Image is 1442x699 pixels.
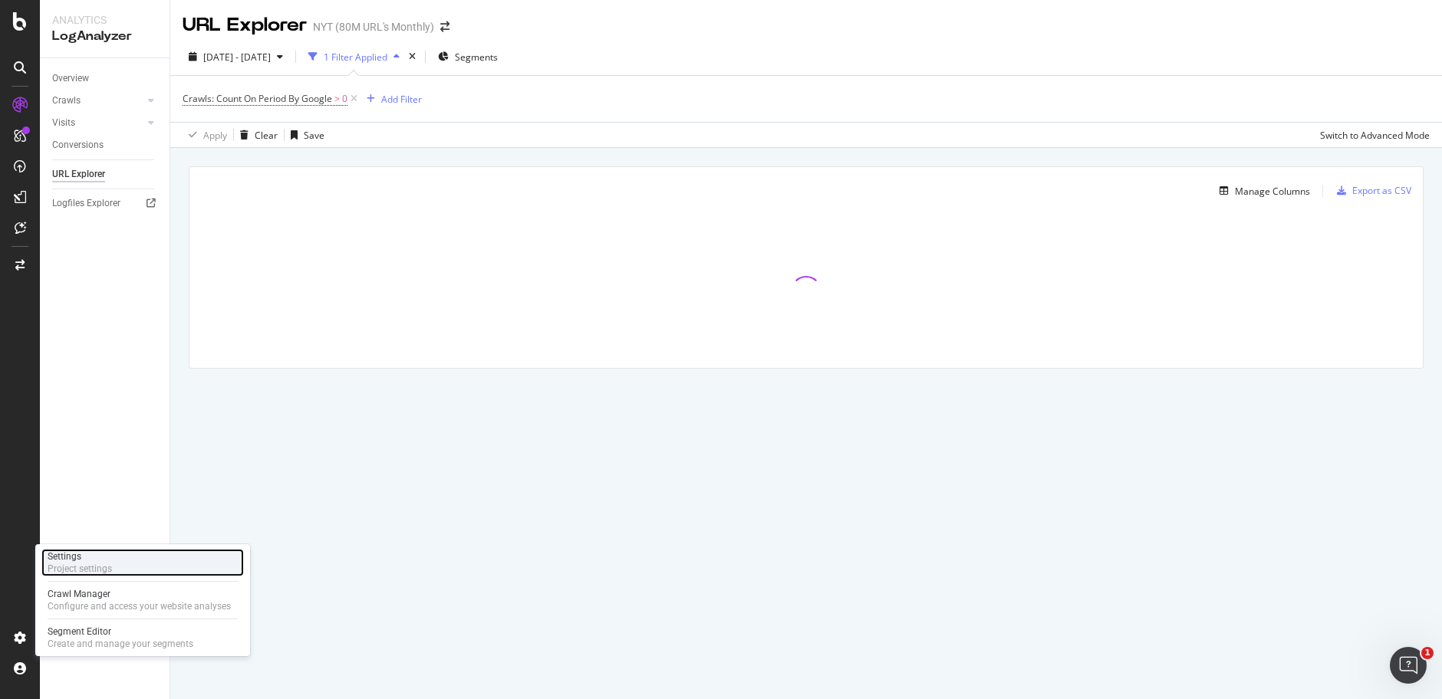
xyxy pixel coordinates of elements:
[41,586,244,614] a: Crawl ManagerConfigure and access your website analyses
[324,51,387,64] div: 1 Filter Applied
[52,166,159,182] a: URL Explorer
[52,28,157,45] div: LogAnalyzer
[183,123,227,147] button: Apply
[41,624,244,651] a: Segment EditorCreate and manage your segments
[52,195,120,212] div: Logfiles Explorer
[52,71,89,87] div: Overview
[1390,647,1427,684] iframe: Intercom live chat
[381,93,422,106] div: Add Filter
[48,588,231,600] div: Crawl Manager
[48,600,231,612] div: Configure and access your website analyses
[1235,185,1310,198] div: Manage Columns
[203,51,271,64] span: [DATE] - [DATE]
[440,21,449,32] div: arrow-right-arrow-left
[432,44,504,69] button: Segments
[285,123,324,147] button: Save
[52,115,143,131] a: Visits
[313,19,434,34] div: NYT (80M URL's Monthly)
[203,129,227,142] div: Apply
[1314,123,1430,147] button: Switch to Advanced Mode
[304,129,324,142] div: Save
[1421,647,1434,659] span: 1
[52,195,159,212] a: Logfiles Explorer
[1352,184,1411,197] div: Export as CSV
[1331,179,1411,203] button: Export as CSV
[48,625,193,638] div: Segment Editor
[183,12,307,38] div: URL Explorer
[360,90,422,108] button: Add Filter
[48,638,193,650] div: Create and manage your segments
[52,166,105,182] div: URL Explorer
[406,49,419,64] div: times
[52,137,159,153] a: Conversions
[52,71,159,87] a: Overview
[302,44,406,69] button: 1 Filter Applied
[48,563,112,575] div: Project settings
[48,550,112,563] div: Settings
[41,549,244,576] a: SettingsProject settings
[1213,182,1310,200] button: Manage Columns
[334,92,340,105] span: >
[183,44,289,69] button: [DATE] - [DATE]
[52,93,143,109] a: Crawls
[183,92,332,105] span: Crawls: Count On Period By Google
[52,93,81,109] div: Crawls
[234,123,278,147] button: Clear
[1320,129,1430,142] div: Switch to Advanced Mode
[255,129,278,142] div: Clear
[342,88,347,110] span: 0
[455,51,498,64] span: Segments
[52,137,104,153] div: Conversions
[52,115,75,131] div: Visits
[52,12,157,28] div: Analytics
